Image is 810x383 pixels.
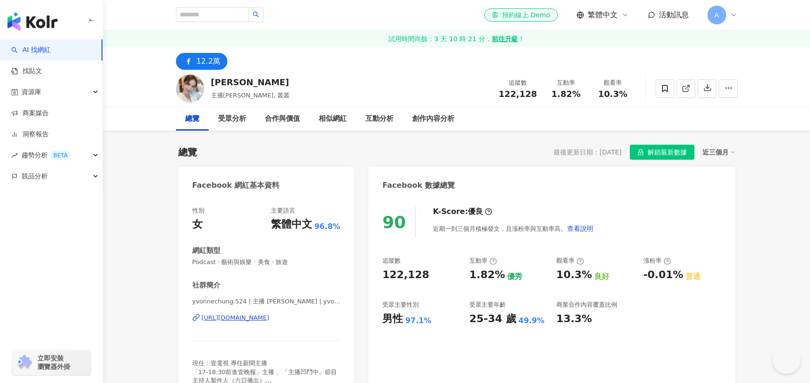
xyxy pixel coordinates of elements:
div: 合作與價值 [265,113,300,125]
span: Podcast · 藝術與娛樂 · 美食 · 旅遊 [192,258,341,266]
div: 13.3% [556,312,592,326]
div: 受眾主要年齡 [469,301,506,309]
div: 普通 [686,272,701,282]
span: 解鎖最新數據 [648,145,687,160]
span: 查看說明 [567,225,593,232]
div: 近三個月 [702,146,735,158]
div: 社群簡介 [192,280,220,290]
div: 總覽 [178,146,197,159]
div: 97.1% [405,316,431,326]
a: 找貼文 [11,66,42,76]
a: [URL][DOMAIN_NAME] [192,314,341,322]
a: chrome extension立即安裝 瀏覽器外掛 [12,350,91,375]
span: 立即安裝 瀏覽器外掛 [37,354,70,371]
div: 預約線上 Demo [492,10,550,20]
div: -0.01% [643,268,683,282]
div: 25-34 歲 [469,312,516,326]
div: 網紅類型 [192,246,220,256]
div: 最後更新日期：[DATE] [554,148,621,156]
div: BETA [50,151,71,160]
span: rise [11,152,18,159]
a: 試用時間尚餘：3 天 10 時 21 分，前往升級！ [103,30,810,47]
div: 觀看率 [556,257,584,265]
img: KOL Avatar [176,74,204,103]
div: 優良 [468,206,483,217]
div: Facebook 數據總覽 [382,180,455,191]
strong: 前往升級 [492,34,518,44]
div: K-Score : [433,206,492,217]
span: search [253,11,259,18]
div: 互動率 [548,78,584,88]
a: 預約線上 Demo [484,8,557,22]
div: 主要語言 [271,206,295,215]
div: 追蹤數 [499,78,537,88]
span: yvonnechung.524 | 主播 [PERSON_NAME] | yvonnechung.524 [192,297,341,306]
a: 洞察報告 [11,130,49,139]
a: 商案媒合 [11,109,49,118]
div: 性別 [192,206,204,215]
div: 12.2萬 [197,55,221,68]
img: logo [7,12,58,31]
div: 互動率 [469,257,497,265]
span: A [715,10,719,20]
div: 漲粉率 [643,257,671,265]
div: 追蹤數 [382,257,401,265]
div: 女 [192,217,203,232]
div: 創作內容分析 [412,113,454,125]
div: 受眾分析 [218,113,246,125]
button: 查看說明 [567,219,594,238]
div: 互動分析 [365,113,394,125]
span: 122,128 [499,89,537,99]
div: 相似網紅 [319,113,347,125]
div: 觀看率 [595,78,631,88]
div: Facebook 網紅基本資料 [192,180,280,191]
span: 競品分析 [22,166,48,187]
span: 主播[PERSON_NAME], 叢叢 [211,92,290,99]
div: 90 [382,213,406,232]
span: 活動訊息 [659,10,689,19]
div: 49.9% [518,316,545,326]
span: 10.3% [598,89,627,99]
span: 繁體中文 [588,10,618,20]
span: 資源庫 [22,81,41,103]
button: 解鎖最新數據 [630,145,694,160]
div: 10.3% [556,268,592,282]
span: 趨勢分析 [22,145,71,166]
span: lock [637,149,644,155]
div: 商業合作內容覆蓋比例 [556,301,617,309]
div: 優秀 [507,272,522,282]
span: 1.82% [551,89,580,99]
button: 12.2萬 [176,53,228,70]
div: 近期一到三個月積極發文，且漲粉率與互動率高。 [433,219,594,238]
div: 良好 [594,272,609,282]
a: searchAI 找網紅 [11,45,51,55]
div: 受眾主要性別 [382,301,419,309]
span: 96.8% [314,221,341,232]
img: chrome extension [15,355,33,370]
div: 總覽 [185,113,199,125]
div: [URL][DOMAIN_NAME] [202,314,270,322]
div: 男性 [382,312,403,326]
div: 繁體中文 [271,217,312,232]
iframe: Help Scout Beacon - Open [773,346,801,374]
div: 122,128 [382,268,429,282]
div: 1.82% [469,268,505,282]
div: [PERSON_NAME] [211,76,290,88]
